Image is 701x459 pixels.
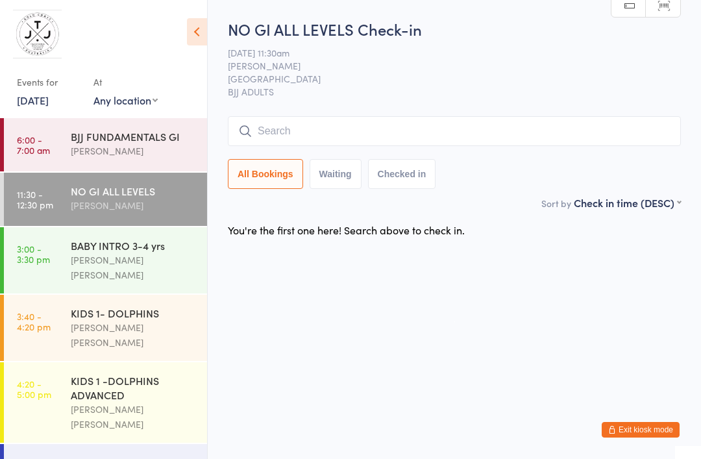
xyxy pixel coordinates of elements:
span: BJJ ADULTS [228,85,681,98]
h2: NO GI ALL LEVELS Check-in [228,18,681,40]
div: [PERSON_NAME] [PERSON_NAME] [71,320,196,350]
a: 6:00 -7:00 amBJJ FUNDAMENTALS GI[PERSON_NAME] [4,118,207,171]
div: [PERSON_NAME] [PERSON_NAME] [71,402,196,432]
div: Any location [93,93,158,107]
div: NO GI ALL LEVELS [71,184,196,198]
div: At [93,71,158,93]
div: KIDS 1 -DOLPHINS ADVANCED [71,373,196,402]
time: 3:40 - 4:20 pm [17,311,51,332]
button: Checked in [368,159,436,189]
div: BJJ FUNDAMENTALS GI [71,129,196,143]
button: Waiting [310,159,362,189]
time: 6:00 - 7:00 am [17,134,50,155]
time: 11:30 - 12:30 pm [17,189,53,210]
span: [DATE] 11:30am [228,46,661,59]
a: 11:30 -12:30 pmNO GI ALL LEVELS[PERSON_NAME] [4,173,207,226]
input: Search [228,116,681,146]
a: [DATE] [17,93,49,107]
time: 4:20 - 5:00 pm [17,378,51,399]
div: Events for [17,71,80,93]
a: 3:40 -4:20 pmKIDS 1- DOLPHINS[PERSON_NAME] [PERSON_NAME] [4,295,207,361]
div: Check in time (DESC) [574,195,681,210]
div: You're the first one here! Search above to check in. [228,223,465,237]
button: All Bookings [228,159,303,189]
span: [PERSON_NAME] [228,59,661,72]
div: [PERSON_NAME] [71,198,196,213]
span: [GEOGRAPHIC_DATA] [228,72,661,85]
label: Sort by [541,197,571,210]
img: Traditional Brazilian Jiu Jitsu School Australia [13,10,62,58]
div: [PERSON_NAME] [PERSON_NAME] [71,253,196,282]
time: 3:00 - 3:30 pm [17,243,50,264]
a: 4:20 -5:00 pmKIDS 1 -DOLPHINS ADVANCED[PERSON_NAME] [PERSON_NAME] [4,362,207,443]
button: Exit kiosk mode [602,422,680,438]
div: KIDS 1- DOLPHINS [71,306,196,320]
div: [PERSON_NAME] [71,143,196,158]
a: 3:00 -3:30 pmBABY INTRO 3-4 yrs[PERSON_NAME] [PERSON_NAME] [4,227,207,293]
div: BABY INTRO 3-4 yrs [71,238,196,253]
